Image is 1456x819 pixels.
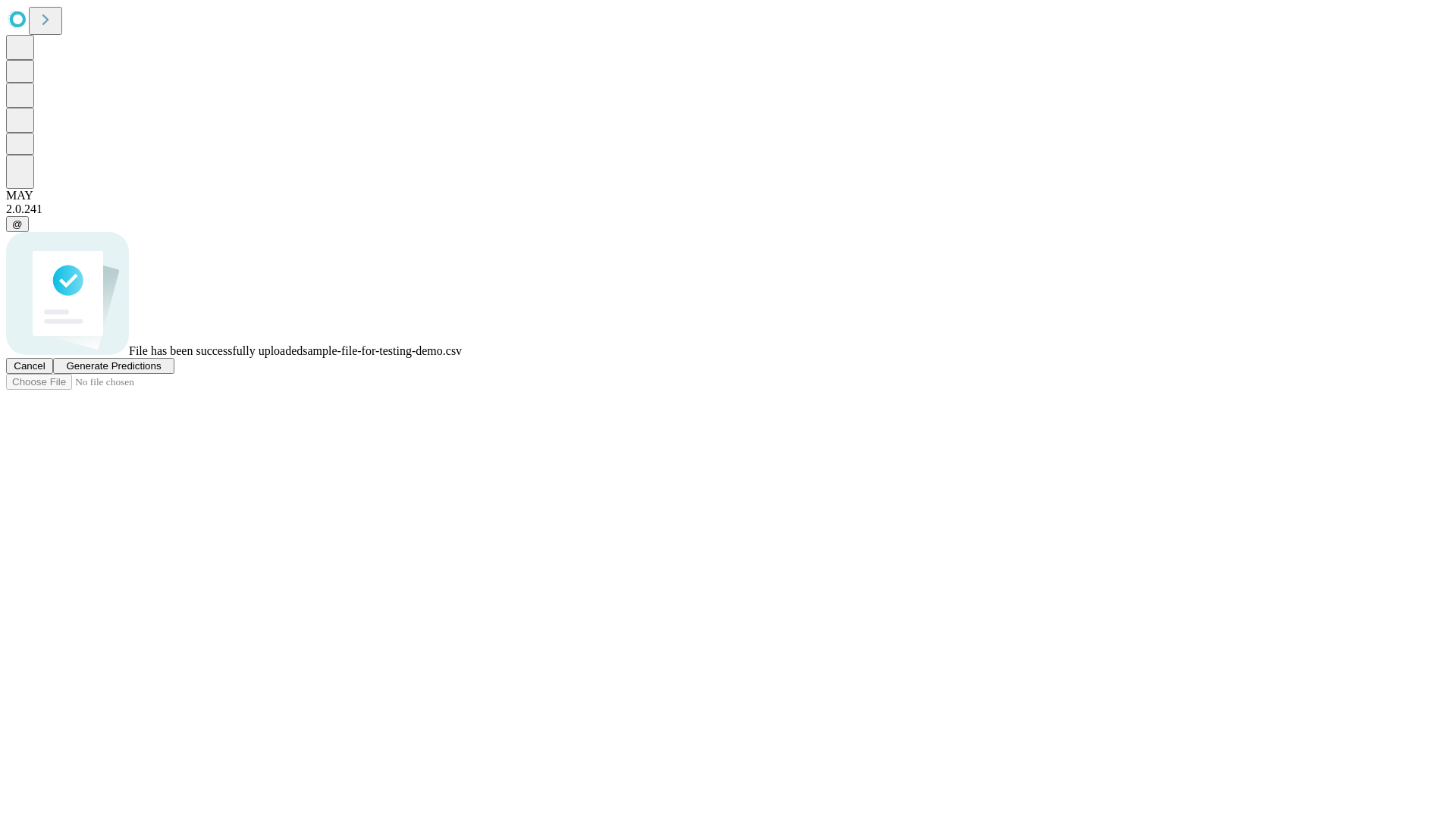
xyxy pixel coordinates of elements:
span: Cancel [14,360,45,372]
span: @ [12,218,23,230]
div: 2.0.241 [6,202,1450,216]
button: Cancel [6,358,53,374]
span: File has been successfully uploaded [129,344,303,357]
span: sample-file-for-testing-demo.csv [303,344,462,357]
button: @ [6,216,29,232]
div: MAY [6,189,1450,202]
button: Generate Predictions [53,358,174,374]
span: Generate Predictions [66,360,161,372]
